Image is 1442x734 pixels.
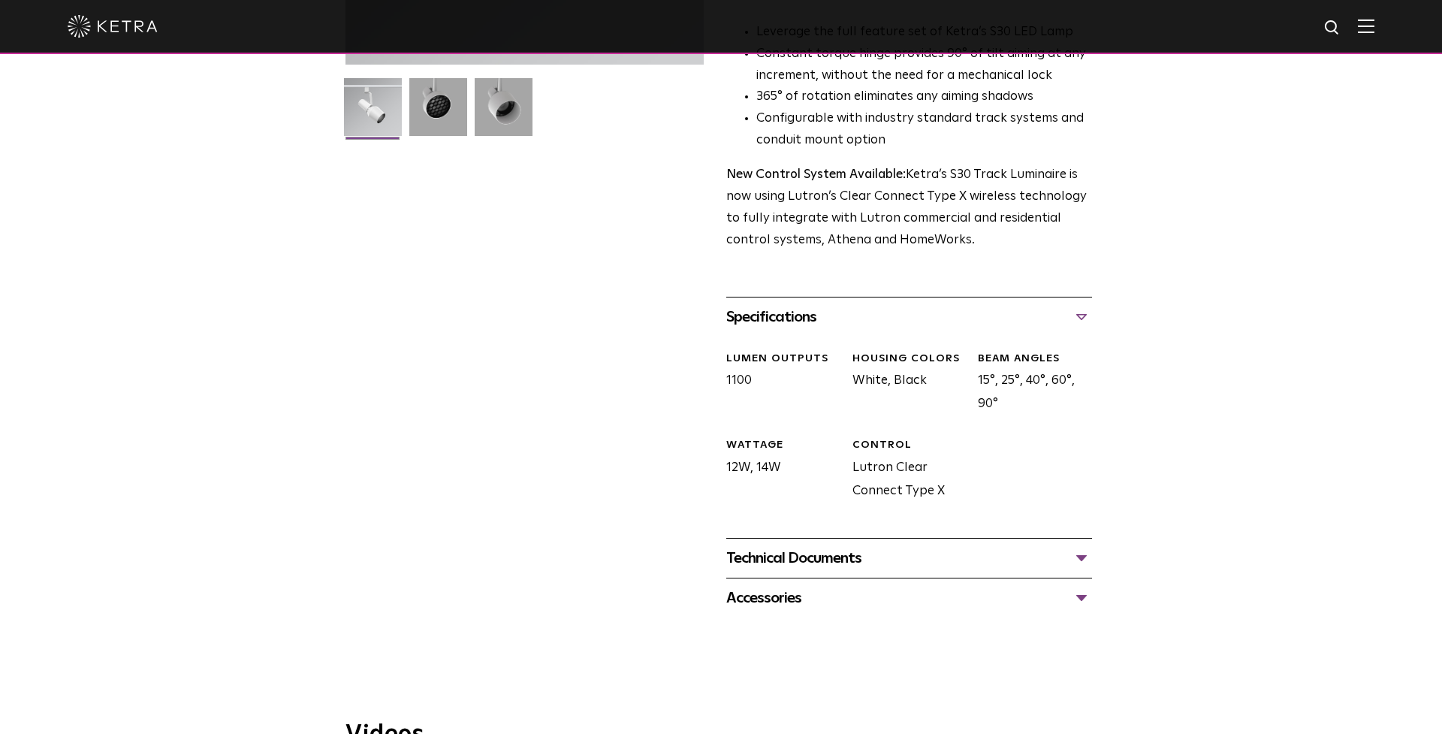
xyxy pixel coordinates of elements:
[726,165,1092,252] p: Ketra’s S30 Track Luminaire is now using Lutron’s Clear Connect Type X wireless technology to ful...
[344,78,402,147] img: S30-Track-Luminaire-2021-Web-Square
[841,438,967,503] div: Lutron Clear Connect Type X
[715,438,840,503] div: 12W, 14W
[852,352,967,367] div: HOUSING COLORS
[841,352,967,416] div: White, Black
[756,108,1092,152] li: Configurable with industry standard track systems and conduit mount option
[1323,19,1342,38] img: search icon
[978,352,1092,367] div: BEAM ANGLES
[726,352,840,367] div: LUMEN OUTPUTS
[409,78,467,147] img: 3b1b0dc7630e9da69e6b
[68,15,158,38] img: ketra-logo-2019-white
[726,438,840,453] div: WATTAGE
[715,352,840,416] div: 1100
[756,44,1092,87] li: Constant torque hinge provides 90° of tilt aiming at any increment, without the need for a mechan...
[726,586,1092,610] div: Accessories
[852,438,967,453] div: CONTROL
[726,305,1092,329] div: Specifications
[967,352,1092,416] div: 15°, 25°, 40°, 60°, 90°
[726,546,1092,570] div: Technical Documents
[726,168,906,181] strong: New Control System Available:
[1358,19,1374,33] img: Hamburger%20Nav.svg
[756,86,1092,108] li: 365° of rotation eliminates any aiming shadows
[475,78,532,147] img: 9e3d97bd0cf938513d6e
